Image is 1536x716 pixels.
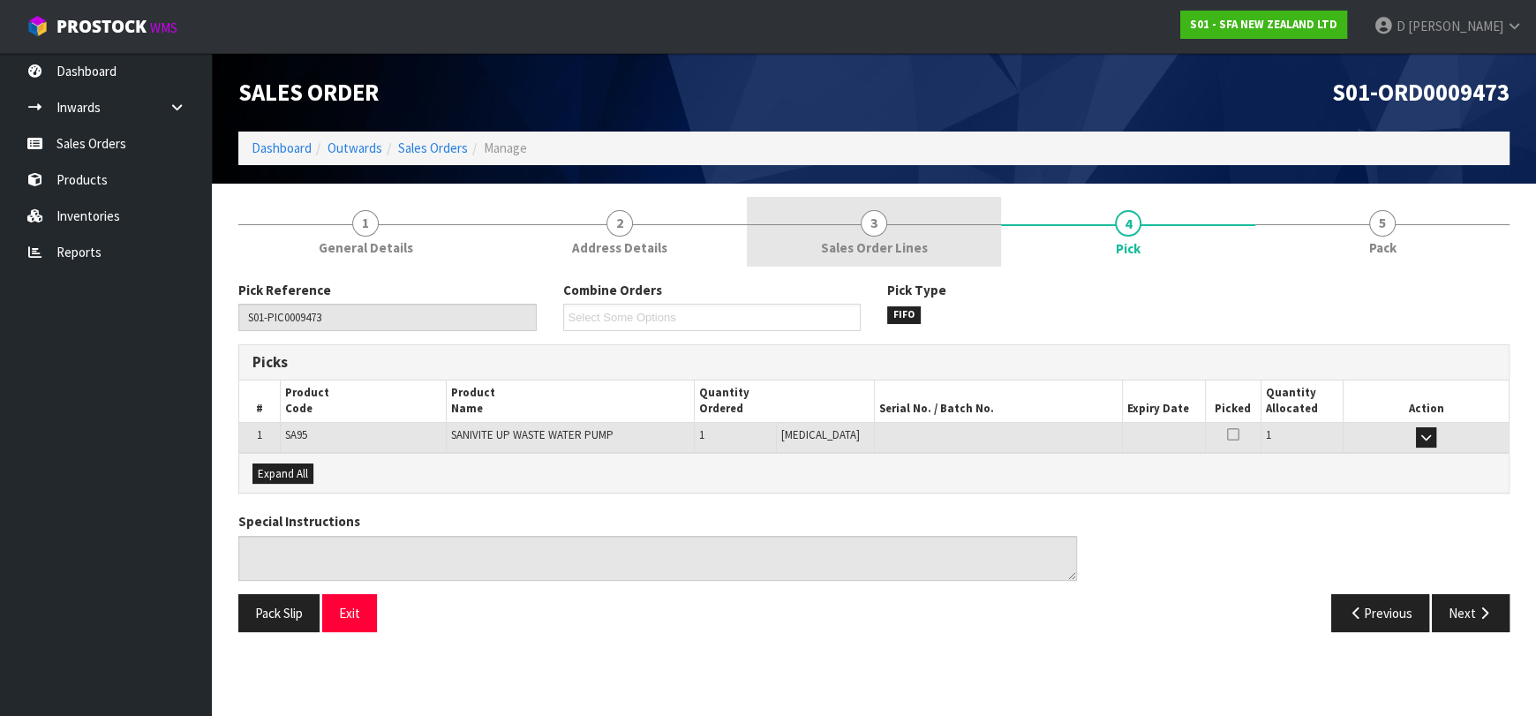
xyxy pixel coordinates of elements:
th: Expiry Date [1123,381,1206,422]
span: 1 [1266,427,1271,442]
span: General Details [319,238,413,257]
th: Quantity Allocated [1261,381,1344,422]
span: 5 [1369,210,1396,237]
a: Sales Orders [398,139,468,156]
span: 2 [606,210,633,237]
span: S01-ORD0009473 [1332,78,1510,107]
button: Next [1432,594,1510,632]
button: Pack Slip [238,594,320,632]
img: cube-alt.png [26,15,49,37]
span: ProStock [56,15,147,38]
span: 1 [257,427,262,442]
th: Quantity Ordered [694,381,875,422]
a: Outwards [328,139,382,156]
span: 4 [1115,210,1141,237]
span: Sales Order Lines [821,238,928,257]
span: Manage [484,139,527,156]
span: [MEDICAL_DATA] [781,427,860,442]
strong: S01 - SFA NEW ZEALAND LTD [1190,17,1337,32]
th: Serial No. / Batch No. [875,381,1123,422]
span: 1 [699,427,704,442]
label: Combine Orders [563,281,662,299]
span: SA95 [285,427,307,442]
th: Action [1344,381,1509,422]
span: Pick [1116,239,1141,258]
h3: Picks [252,354,861,371]
span: Sales Order [238,78,379,107]
span: 1 [352,210,379,237]
button: Previous [1331,594,1430,632]
span: SANIVITE UP WASTE WATER PUMP [451,427,614,442]
th: # [239,381,281,422]
th: Product Name [446,381,694,422]
button: Exit [322,594,377,632]
th: Product Code [281,381,446,422]
span: FIFO [887,306,921,324]
small: WMS [150,19,177,36]
span: Pick [238,268,1510,645]
a: Dashboard [252,139,312,156]
span: [PERSON_NAME] [1408,18,1503,34]
span: Address Details [572,238,667,257]
label: Special Instructions [238,512,360,531]
label: Pick Type [887,281,946,299]
span: D [1397,18,1405,34]
label: Pick Reference [238,281,331,299]
button: Expand All [252,464,313,485]
span: 3 [861,210,887,237]
span: Picked [1215,401,1251,416]
span: Expand All [258,466,308,481]
span: Pack [1369,238,1397,257]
